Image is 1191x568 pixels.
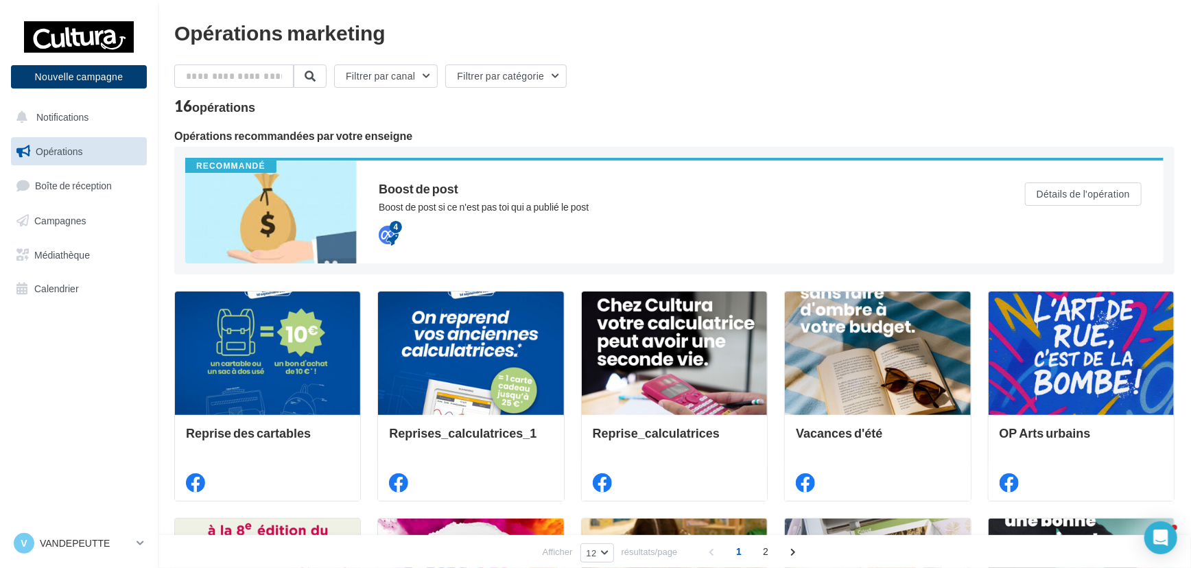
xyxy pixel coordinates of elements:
div: 4 [390,221,402,233]
a: Boîte de réception [8,171,150,200]
div: Boost de post [379,182,970,195]
a: Médiathèque [8,241,150,270]
a: Opérations [8,137,150,166]
span: 1 [728,541,750,563]
button: Nouvelle campagne [11,65,147,88]
span: Notifications [36,111,89,123]
span: Médiathèque [34,248,90,260]
div: 16 [174,99,255,114]
div: opérations [192,101,255,113]
div: Vacances d'été [796,426,959,453]
div: Recommandé [185,161,276,173]
span: résultats/page [622,545,678,558]
a: Campagnes [8,206,150,235]
span: 12 [587,547,597,558]
div: Open Intercom Messenger [1144,521,1177,554]
div: Boost de post si ce n'est pas toi qui a publié le post [379,200,970,214]
div: Reprise des cartables [186,426,349,453]
a: V VANDEPEUTTE [11,530,147,556]
div: Opérations marketing [174,22,1175,43]
button: Filtrer par canal [334,64,438,88]
button: Filtrer par catégorie [445,64,567,88]
span: Opérations [36,145,82,157]
div: Reprises_calculatrices_1 [389,426,552,453]
div: OP Arts urbains [1000,426,1163,453]
div: Opérations recommandées par votre enseigne [174,130,1175,141]
span: V [21,536,27,550]
span: 2 [755,541,777,563]
span: Boîte de réception [35,180,112,191]
span: Afficher [543,545,573,558]
div: Reprise_calculatrices [593,426,756,453]
button: 12 [580,543,614,563]
span: Campagnes [34,215,86,226]
a: Calendrier [8,274,150,303]
button: Notifications [8,103,144,132]
button: Détails de l'opération [1025,182,1142,206]
span: Calendrier [34,283,79,294]
p: VANDEPEUTTE [40,536,131,550]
